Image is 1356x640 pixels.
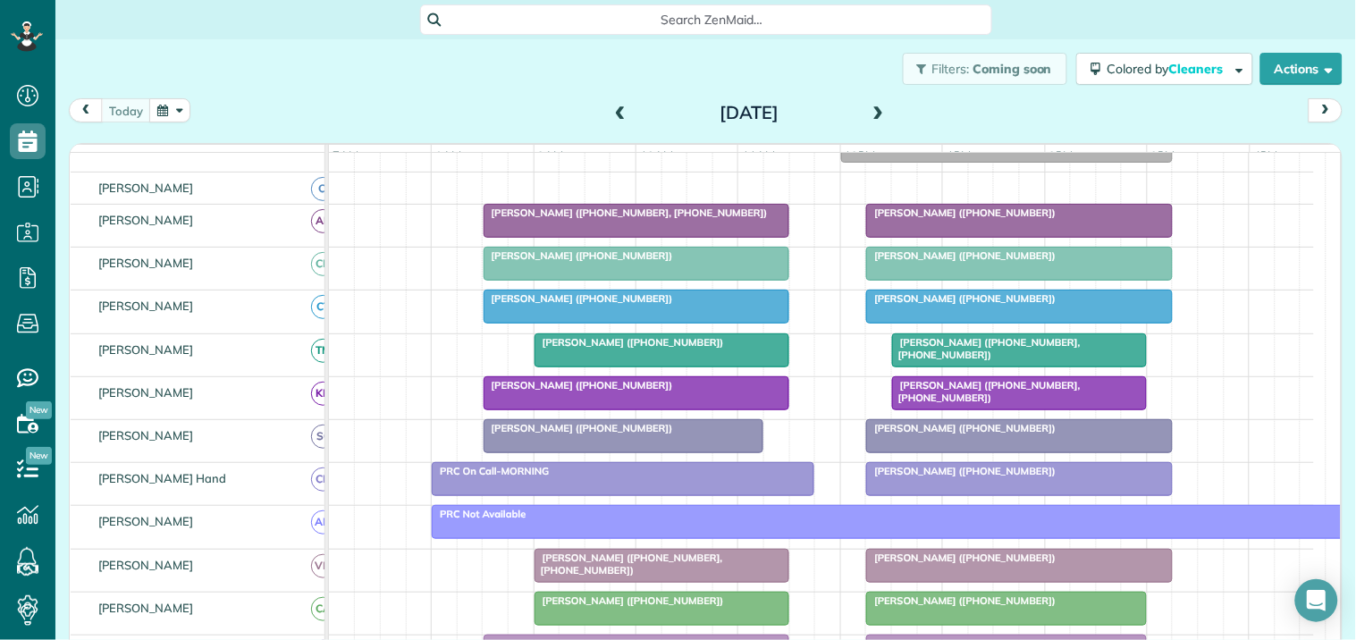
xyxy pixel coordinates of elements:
span: CJ [311,177,335,201]
span: [PERSON_NAME] [95,181,198,195]
span: [PERSON_NAME] ([PHONE_NUMBER]) [483,379,674,392]
button: Actions [1260,53,1343,85]
span: [PERSON_NAME] ([PHONE_NUMBER]) [865,465,1057,477]
span: CA [311,597,335,621]
span: [PERSON_NAME] ([PHONE_NUMBER]) [865,249,1057,262]
span: [PERSON_NAME] ([PHONE_NUMBER]) [534,336,725,349]
span: [PERSON_NAME] ([PHONE_NUMBER], [PHONE_NUMBER]) [891,336,1081,361]
span: 3pm [1148,148,1179,163]
span: 9am [535,148,568,163]
button: Colored byCleaners [1076,53,1253,85]
span: [PERSON_NAME] ([PHONE_NUMBER], [PHONE_NUMBER]) [891,379,1081,404]
span: 7am [329,148,362,163]
span: [PERSON_NAME] ([PHONE_NUMBER]) [865,552,1057,564]
span: [PERSON_NAME] [95,299,198,313]
span: New [26,401,52,419]
span: [PERSON_NAME] ([PHONE_NUMBER]) [865,594,1057,607]
span: Filters: [932,61,970,77]
span: [PERSON_NAME] [95,256,198,270]
span: PRC Not Available [431,508,526,520]
button: today [101,98,151,122]
span: 4pm [1251,148,1282,163]
span: PRC On Call-MORNING [431,465,550,477]
span: 8am [432,148,465,163]
span: [PERSON_NAME] ([PHONE_NUMBER]) [865,422,1057,434]
span: KD [311,382,335,406]
span: CH [311,467,335,492]
span: 2pm [1046,148,1077,163]
span: CM [311,252,335,276]
span: Coming soon [973,61,1053,77]
span: Colored by [1108,61,1230,77]
span: [PERSON_NAME] [95,601,198,615]
span: [PERSON_NAME] ([PHONE_NUMBER]) [483,249,674,262]
span: [PERSON_NAME] [95,428,198,442]
span: 1pm [943,148,974,163]
span: [PERSON_NAME] ([PHONE_NUMBER]) [534,594,725,607]
span: 12pm [841,148,880,163]
span: [PERSON_NAME] Hand [95,471,230,485]
span: CT [311,295,335,319]
span: [PERSON_NAME] [95,514,198,528]
h2: [DATE] [637,103,861,122]
span: AR [311,209,335,233]
span: AM [311,510,335,535]
span: 10am [636,148,677,163]
span: [PERSON_NAME] [95,342,198,357]
span: TM [311,339,335,363]
span: [PERSON_NAME] ([PHONE_NUMBER], [PHONE_NUMBER]) [534,552,723,577]
span: [PERSON_NAME] ([PHONE_NUMBER]) [483,292,674,305]
span: VM [311,554,335,578]
span: [PERSON_NAME] ([PHONE_NUMBER]) [865,292,1057,305]
span: SC [311,425,335,449]
span: [PERSON_NAME] [95,213,198,227]
span: 11am [738,148,779,163]
span: [PERSON_NAME] ([PHONE_NUMBER]) [865,206,1057,219]
span: [PERSON_NAME] [95,385,198,400]
span: [PERSON_NAME] ([PHONE_NUMBER]) [483,422,674,434]
span: Cleaners [1169,61,1226,77]
button: prev [69,98,103,122]
span: [PERSON_NAME] ([PHONE_NUMBER], [PHONE_NUMBER]) [483,206,769,219]
span: New [26,447,52,465]
button: next [1309,98,1343,122]
span: [PERSON_NAME] [95,558,198,572]
div: Open Intercom Messenger [1295,579,1338,622]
